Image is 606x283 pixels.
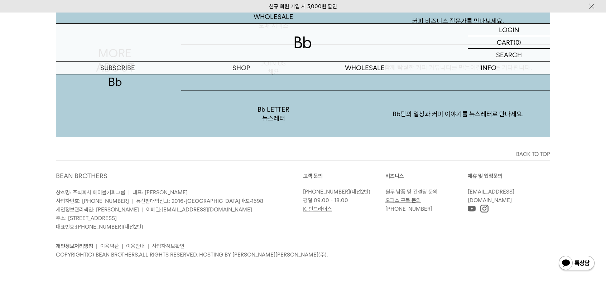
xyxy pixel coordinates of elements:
[499,24,519,36] p: LOGIN
[132,198,133,204] span: |
[179,62,303,74] a: SHOP
[56,189,125,196] span: 상호명: 주식회사 에이블커피그룹
[56,172,107,180] a: BEAN BROTHERS
[96,242,97,250] li: |
[303,206,332,212] a: K. 빈브라더스
[100,243,119,249] a: 이용약관
[136,198,263,204] span: 통신판매업신고: 2016-[GEOGRAPHIC_DATA]마포-1598
[181,91,366,137] p: Bb LETTER 뉴스레터
[56,198,129,204] span: 사업자번호: [PHONE_NUMBER]
[385,206,432,212] a: [PHONE_NUMBER]
[76,224,123,230] a: [PHONE_NUMBER]
[142,206,143,213] span: |
[514,36,521,48] p: (0)
[303,172,385,180] p: 고객 문의
[162,206,252,213] a: [EMAIL_ADDRESS][DOMAIN_NAME]
[303,187,382,196] p: (내선2번)
[385,172,468,180] p: 비즈니스
[56,206,139,213] span: 개인정보관리책임: [PERSON_NAME]
[303,189,350,195] a: [PHONE_NUMBER]
[468,36,550,49] a: CART (0)
[56,148,550,161] button: BACK TO TOP
[303,62,427,74] p: WHOLESALE
[126,243,145,249] a: 이용안내
[427,62,550,74] p: INFO
[181,91,550,137] a: Bb LETTER뉴스레터 Bb팀의 일상과 커피 이야기를 뉴스레터로 만나세요.
[385,197,421,204] a: 오피스 구독 문의
[56,243,93,249] a: 개인정보처리방침
[269,3,337,10] a: 신규 회원 가입 시 3,000원 할인
[468,172,550,180] p: 제휴 및 입점문의
[468,189,514,204] a: [EMAIL_ADDRESS][DOMAIN_NAME]
[146,206,252,213] span: 이메일:
[496,49,522,61] p: SEARCH
[497,36,514,48] p: CART
[56,250,550,259] p: COPYRIGHT(C) BEAN BROTHERS. ALL RIGHTS RESERVED. HOSTING BY [PERSON_NAME][PERSON_NAME](주).
[558,255,595,272] img: 카카오톡 채널 1:1 채팅 버튼
[128,189,130,196] span: |
[294,36,312,48] img: 로고
[56,224,143,230] span: 대표번호: (내선2번)
[122,242,123,250] li: |
[148,242,149,250] li: |
[152,243,184,249] a: 사업자정보확인
[56,62,179,74] a: SUBSCRIBE
[366,96,550,133] p: Bb팀의 일상과 커피 이야기를 뉴스레터로 만나세요.
[385,189,438,195] a: 원두 납품 및 컨설팅 문의
[303,196,382,205] p: 평일 09:00 - 18:00
[468,24,550,36] a: LOGIN
[133,189,188,196] span: 대표: [PERSON_NAME]
[56,215,117,221] span: 주소: [STREET_ADDRESS]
